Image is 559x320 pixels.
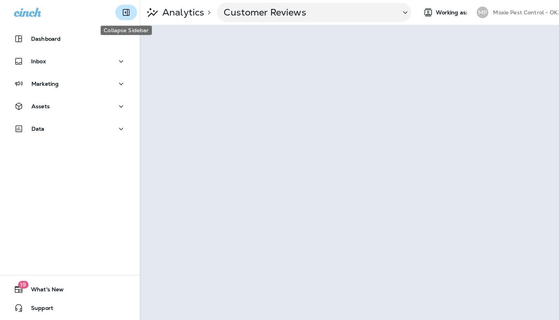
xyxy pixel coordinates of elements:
button: Collapse Sidebar [115,5,137,20]
span: What's New [23,286,64,296]
span: Working as: [436,9,469,16]
span: Support [23,305,53,314]
p: > [204,9,211,16]
button: Marketing [8,76,132,92]
button: Assets [8,99,132,114]
p: Data [31,126,45,132]
p: Customer Reviews [224,7,394,18]
button: Support [8,300,132,316]
p: Inbox [31,58,46,64]
div: MP [477,7,488,18]
button: Inbox [8,54,132,69]
div: Collapse Sidebar [101,26,152,35]
p: Assets [31,103,50,109]
p: Marketing [31,81,59,87]
p: Dashboard [31,36,61,42]
p: Analytics [159,7,204,18]
button: Dashboard [8,31,132,47]
span: 19 [18,281,28,289]
button: Data [8,121,132,137]
button: 19What's New [8,282,132,297]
